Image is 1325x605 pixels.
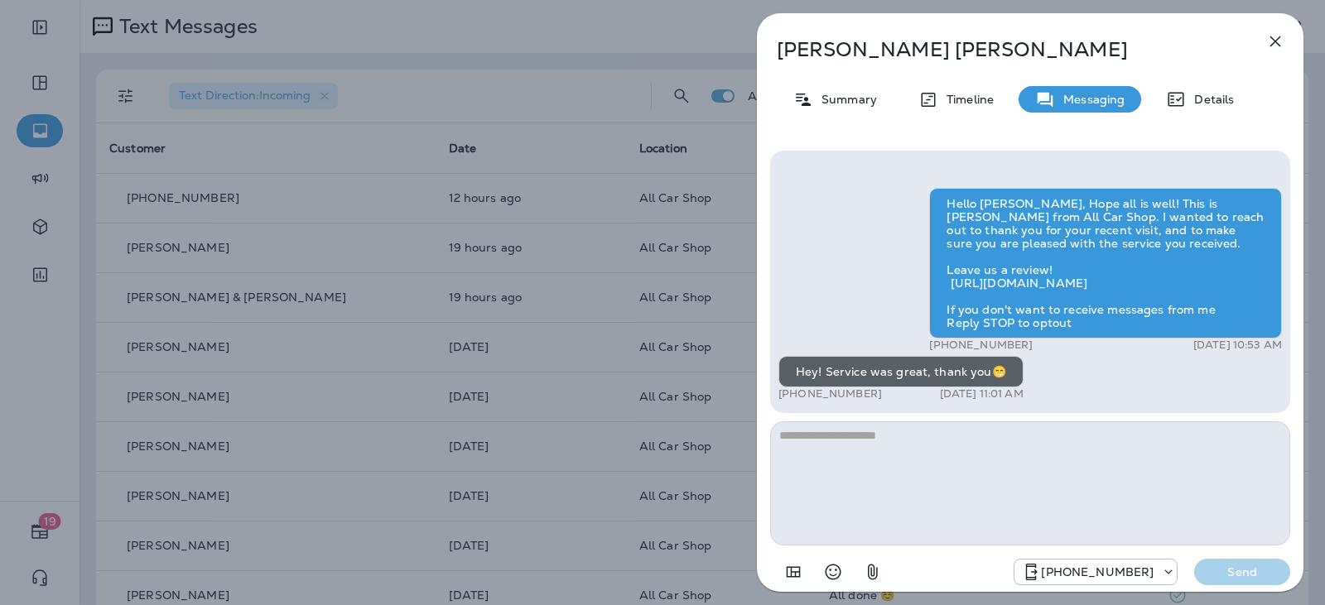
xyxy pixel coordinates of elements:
[929,339,1033,352] p: [PHONE_NUMBER]
[1193,339,1282,352] p: [DATE] 10:53 AM
[940,387,1024,401] p: [DATE] 11:01 AM
[1041,565,1154,579] p: [PHONE_NUMBER]
[778,356,1024,387] div: Hey! Service was great, thank you😁
[777,38,1229,61] p: [PERSON_NAME] [PERSON_NAME]
[777,555,810,588] button: Add in a premade template
[817,555,850,588] button: Select an emoji
[1014,562,1177,582] div: +1 (689) 265-4479
[813,93,877,106] p: Summary
[1186,93,1234,106] p: Details
[1055,93,1125,106] p: Messaging
[938,93,994,106] p: Timeline
[929,188,1282,339] div: Hello [PERSON_NAME], Hope all is well! This is [PERSON_NAME] from All Car Shop. I wanted to reach...
[778,387,882,401] p: [PHONE_NUMBER]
